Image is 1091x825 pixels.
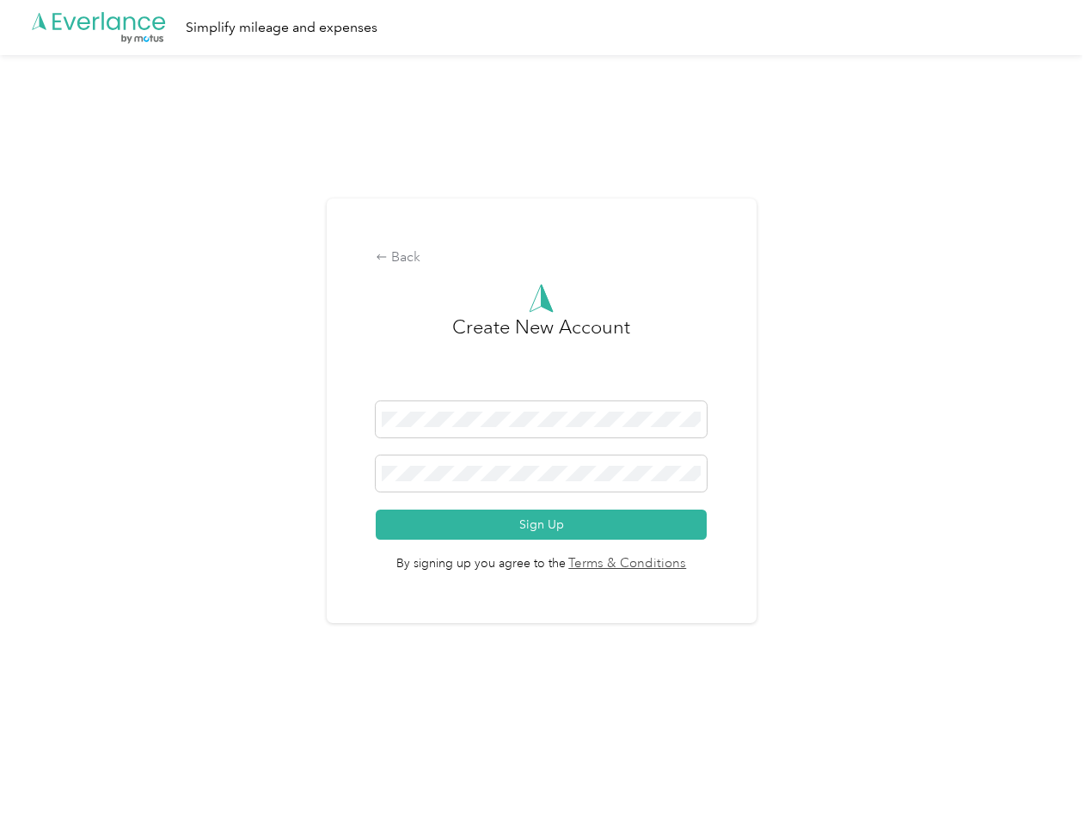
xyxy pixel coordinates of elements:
[376,247,707,268] div: Back
[376,540,707,574] span: By signing up you agree to the
[376,510,707,540] button: Sign Up
[186,17,377,39] div: Simplify mileage and expenses
[566,554,687,574] a: Terms & Conditions
[452,313,630,401] h3: Create New Account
